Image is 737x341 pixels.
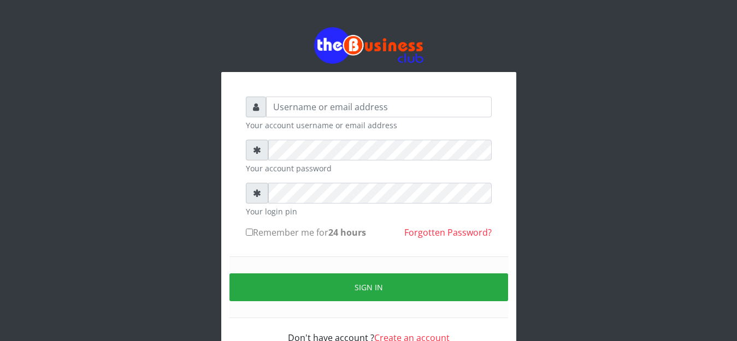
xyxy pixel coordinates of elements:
[404,226,492,238] a: Forgotten Password?
[246,206,492,217] small: Your login pin
[246,229,253,236] input: Remember me for24 hours
[246,119,492,131] small: Your account username or email address
[328,226,366,238] b: 24 hours
[266,97,492,117] input: Username or email address
[246,226,366,239] label: Remember me for
[229,273,508,301] button: Sign in
[246,163,492,174] small: Your account password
